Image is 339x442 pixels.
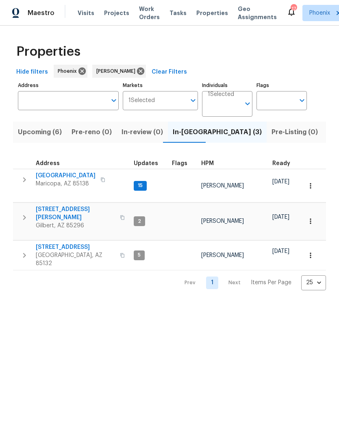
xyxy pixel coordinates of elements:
span: 1 Selected [208,91,234,98]
label: Markets [123,83,198,88]
label: Address [18,83,119,88]
span: Properties [16,48,80,56]
span: In-review (0) [122,126,163,138]
button: Open [296,95,308,106]
span: Clear Filters [152,67,187,77]
span: Maestro [28,9,54,17]
span: Phoenix [309,9,330,17]
span: [PERSON_NAME] [201,253,244,258]
span: In-[GEOGRAPHIC_DATA] (3) [173,126,262,138]
span: Updates [134,161,158,166]
span: [GEOGRAPHIC_DATA] [36,172,96,180]
label: Flags [256,83,307,88]
span: Projects [104,9,129,17]
span: [GEOGRAPHIC_DATA], AZ 85132 [36,251,115,268]
span: [STREET_ADDRESS] [36,243,115,251]
span: [DATE] [272,248,289,254]
button: Hide filters [13,65,51,80]
div: [PERSON_NAME] [92,65,146,78]
span: Ready [272,161,290,166]
span: Address [36,161,60,166]
span: Work Orders [139,5,160,21]
span: 1 Selected [128,97,155,104]
span: [PERSON_NAME] [201,183,244,189]
span: Hide filters [16,67,48,77]
a: Goto page 1 [206,277,218,289]
span: Properties [196,9,228,17]
div: Phoenix [54,65,87,78]
span: Upcoming (6) [18,126,62,138]
span: 2 [135,218,144,225]
span: Gilbert, AZ 85296 [36,222,115,230]
span: 5 [135,252,144,259]
span: Maricopa, AZ 85138 [36,180,96,188]
span: [DATE] [272,214,289,220]
p: Items Per Page [251,279,291,287]
span: Tasks [169,10,187,16]
button: Clear Filters [148,65,190,80]
nav: Pagination Navigation [177,275,326,290]
button: Open [242,98,253,109]
span: [DATE] [272,179,289,185]
span: 15 [135,182,146,189]
div: 25 [301,272,326,293]
span: [PERSON_NAME] [96,67,139,75]
span: HPM [201,161,214,166]
span: Pre-Listing (0) [272,126,318,138]
span: Visits [78,9,94,17]
label: Individuals [202,83,252,88]
button: Open [108,95,120,106]
span: Pre-reno (0) [72,126,112,138]
div: Earliest renovation start date (first business day after COE or Checkout) [272,161,298,166]
span: [STREET_ADDRESS][PERSON_NAME] [36,205,115,222]
span: Geo Assignments [238,5,277,21]
span: Flags [172,161,187,166]
div: 17 [291,5,296,13]
span: [PERSON_NAME] [201,218,244,224]
span: Phoenix [58,67,80,75]
button: Open [187,95,199,106]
